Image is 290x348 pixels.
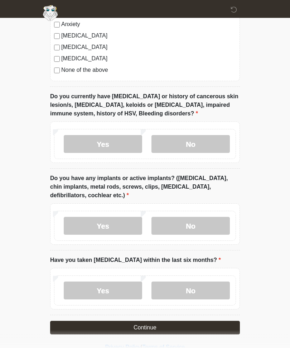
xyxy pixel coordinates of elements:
label: Yes [64,135,142,153]
label: Yes [64,217,142,235]
label: Do you have any implants or active implants? ([MEDICAL_DATA], chin implants, metal rods, screws, ... [50,174,240,200]
input: [MEDICAL_DATA] [54,34,60,39]
label: No [151,217,230,235]
img: Aesthetically Yours Wellness Spa Logo [43,5,58,21]
label: None of the above [61,66,236,75]
label: No [151,135,230,153]
input: [MEDICAL_DATA] [54,56,60,62]
input: [MEDICAL_DATA] [54,45,60,51]
label: Do you currently have [MEDICAL_DATA] or history of cancerous skin lesion/s, [MEDICAL_DATA], keloi... [50,93,240,118]
input: None of the above [54,68,60,74]
button: Continue [50,321,240,335]
label: No [151,282,230,300]
label: [MEDICAL_DATA] [61,43,236,52]
label: [MEDICAL_DATA] [61,55,236,63]
label: Have you taken [MEDICAL_DATA] within the last six months? [50,256,221,265]
label: Yes [64,282,142,300]
label: [MEDICAL_DATA] [61,32,236,40]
